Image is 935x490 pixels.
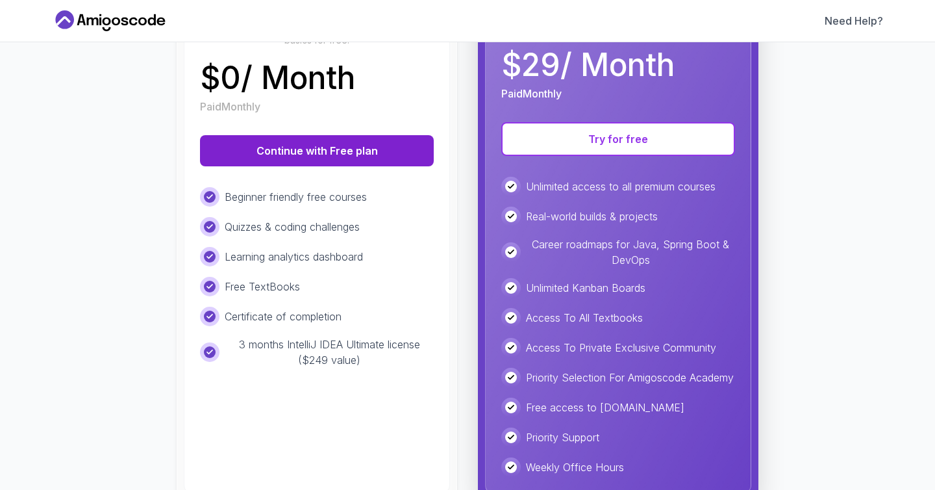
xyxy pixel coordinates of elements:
p: Free TextBooks [225,279,300,294]
p: Paid Monthly [200,99,260,114]
button: Try for free [501,122,735,156]
p: Unlimited access to all premium courses [526,179,716,194]
p: $ 0 / Month [200,62,355,94]
p: Priority Selection For Amigoscode Academy [526,370,734,385]
p: $ 29 / Month [501,49,675,81]
a: Need Help? [825,13,883,29]
p: Free access to [DOMAIN_NAME] [526,400,684,415]
p: Career roadmaps for Java, Spring Boot & DevOps [526,237,735,268]
p: 3 months IntelliJ IDEA Ultimate license ($249 value) [225,337,434,368]
p: Quizzes & coding challenges [225,219,360,235]
p: Access To All Textbooks [526,310,643,326]
p: Priority Support [526,430,599,445]
p: Learning analytics dashboard [225,249,363,264]
p: Certificate of completion [225,309,342,324]
p: Real-world builds & projects [526,209,658,224]
p: Access To Private Exclusive Community [526,340,716,355]
p: Unlimited Kanban Boards [526,280,645,296]
p: Weekly Office Hours [526,459,624,475]
p: Beginner friendly free courses [225,189,367,205]
p: Paid Monthly [501,86,562,101]
button: Continue with Free plan [200,135,434,166]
